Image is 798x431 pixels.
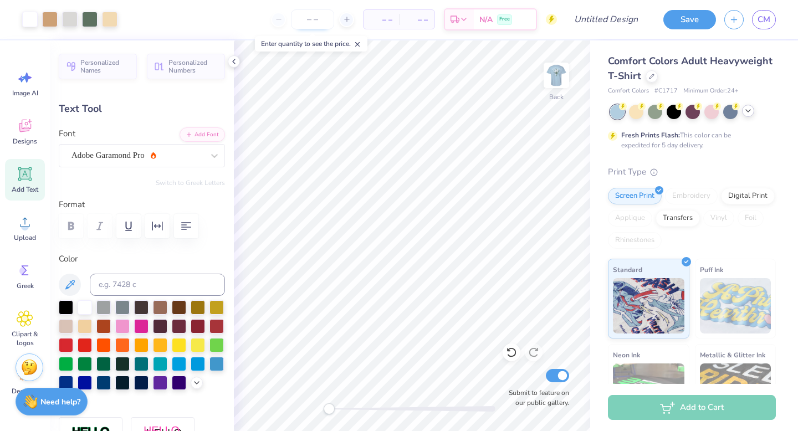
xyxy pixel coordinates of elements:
div: Applique [608,210,652,227]
input: – – [291,9,334,29]
span: – – [406,14,428,25]
span: Designs [13,137,37,146]
span: Minimum Order: 24 + [683,86,739,96]
button: Save [663,10,716,29]
img: Neon Ink [613,363,684,419]
span: – – [370,14,392,25]
div: This color can be expedited for 5 day delivery. [621,130,758,150]
span: Upload [14,233,36,242]
div: Vinyl [703,210,734,227]
div: Print Type [608,166,776,178]
span: Standard [613,264,642,275]
span: N/A [479,14,493,25]
span: Free [499,16,510,23]
span: Decorate [12,387,38,396]
a: CM [752,10,776,29]
span: Image AI [12,89,38,98]
span: CM [758,13,770,26]
button: Personalized Numbers [147,54,225,79]
div: Accessibility label [324,403,335,414]
span: Puff Ink [700,264,723,275]
label: Color [59,253,225,265]
span: Personalized Names [80,59,130,74]
span: Neon Ink [613,349,640,361]
div: Text Tool [59,101,225,116]
span: Metallic & Glitter Ink [700,349,765,361]
span: Clipart & logos [7,330,43,347]
span: Add Text [12,185,38,194]
span: Greek [17,281,34,290]
div: Back [549,92,564,102]
img: Standard [613,278,684,333]
div: Screen Print [608,188,662,204]
input: e.g. 7428 c [90,274,225,296]
img: Metallic & Glitter Ink [700,363,771,419]
div: Rhinestones [608,232,662,249]
div: Embroidery [665,188,718,204]
label: Format [59,198,225,211]
div: Enter quantity to see the price. [255,36,367,52]
div: Digital Print [721,188,775,204]
button: Personalized Names [59,54,137,79]
img: Back [545,64,567,86]
button: Add Font [180,127,225,142]
div: Transfers [656,210,700,227]
button: Switch to Greek Letters [156,178,225,187]
img: Puff Ink [700,278,771,333]
label: Font [59,127,75,140]
label: Submit to feature on our public gallery. [503,388,569,408]
span: Personalized Numbers [168,59,218,74]
div: Foil [738,210,764,227]
span: Comfort Colors [608,86,649,96]
input: Untitled Design [565,8,647,30]
strong: Need help? [40,397,80,407]
span: # C1717 [654,86,678,96]
strong: Fresh Prints Flash: [621,131,680,140]
span: Comfort Colors Adult Heavyweight T-Shirt [608,54,773,83]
